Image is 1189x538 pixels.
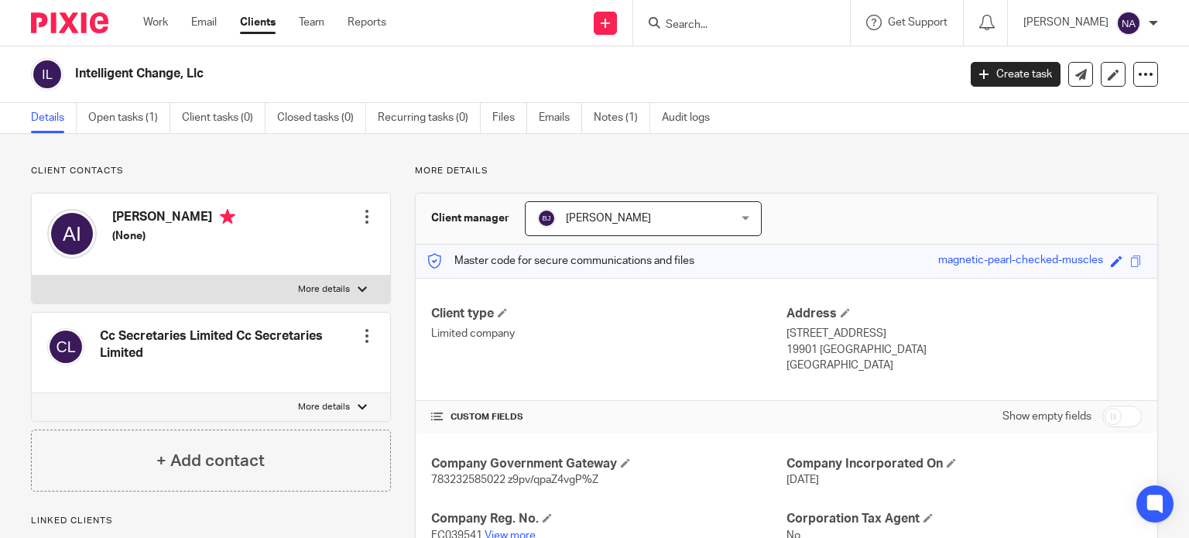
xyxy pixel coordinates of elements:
[1002,409,1091,424] label: Show empty fields
[191,15,217,30] a: Email
[88,103,170,133] a: Open tasks (1)
[182,103,266,133] a: Client tasks (0)
[786,511,1142,527] h4: Corporation Tax Agent
[431,411,786,423] h4: CUSTOM FIELDS
[431,475,598,485] span: 783232585022 z9pv/qpaZ4vgP%Z
[1116,11,1141,36] img: svg%3E
[539,103,582,133] a: Emails
[537,209,556,228] img: svg%3E
[298,283,350,296] p: More details
[431,511,786,527] h4: Company Reg. No.
[1023,15,1108,30] p: [PERSON_NAME]
[75,66,773,82] h2: Intelligent Change, Llc
[298,401,350,413] p: More details
[31,515,391,527] p: Linked clients
[299,15,324,30] a: Team
[664,19,804,33] input: Search
[492,103,527,133] a: Files
[378,103,481,133] a: Recurring tasks (0)
[240,15,276,30] a: Clients
[662,103,721,133] a: Audit logs
[31,12,108,33] img: Pixie
[431,211,509,226] h3: Client manager
[786,326,1142,341] p: [STREET_ADDRESS]
[277,103,366,133] a: Closed tasks (0)
[156,449,265,473] h4: + Add contact
[47,209,97,259] img: svg%3E
[431,326,786,341] p: Limited company
[112,209,235,228] h4: [PERSON_NAME]
[431,306,786,322] h4: Client type
[786,342,1142,358] p: 19901 [GEOGRAPHIC_DATA]
[415,165,1158,177] p: More details
[786,358,1142,373] p: [GEOGRAPHIC_DATA]
[31,103,77,133] a: Details
[971,62,1061,87] a: Create task
[143,15,168,30] a: Work
[888,17,947,28] span: Get Support
[427,253,694,269] p: Master code for secure communications and files
[47,328,84,365] img: svg%3E
[100,328,359,362] h4: Cc Secretaries Limited Cc Secretaries Limited
[786,306,1142,322] h4: Address
[112,228,235,244] h5: (None)
[938,252,1103,270] div: magnetic-pearl-checked-muscles
[594,103,650,133] a: Notes (1)
[31,165,391,177] p: Client contacts
[786,456,1142,472] h4: Company Incorporated On
[348,15,386,30] a: Reports
[220,209,235,224] i: Primary
[431,456,786,472] h4: Company Government Gateway
[786,475,819,485] span: [DATE]
[566,213,651,224] span: [PERSON_NAME]
[31,58,63,91] img: svg%3E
